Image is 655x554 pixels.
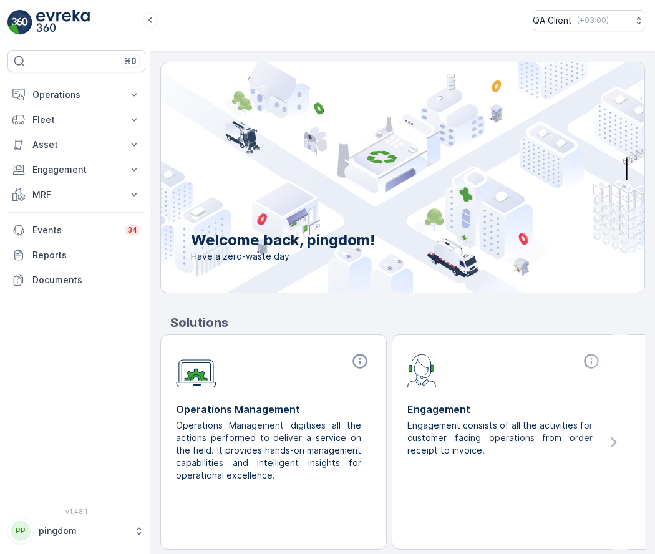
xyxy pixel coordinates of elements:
[7,268,145,293] a: Documents
[32,188,120,201] p: MRF
[127,225,138,235] p: 34
[170,313,645,332] p: Solutions
[176,352,216,388] img: module-icon
[32,114,120,126] p: Fleet
[32,138,120,151] p: Asset
[32,163,120,176] p: Engagement
[191,230,375,250] p: Welcome back, pingdom!
[105,62,644,293] img: city illustration
[407,402,603,417] p: Engagement
[7,82,145,107] button: Operations
[407,419,593,457] p: Engagement consists of all the activities for customer facing operations from order receipt to in...
[39,525,128,537] p: pingdom
[7,182,145,207] button: MRF
[533,14,572,27] p: QA Client
[533,10,645,31] button: QA Client(+03:00)
[7,10,32,35] img: logo
[124,56,137,66] p: ⌘B
[176,419,361,482] p: Operations Management digitises all the actions performed to deliver a service on the field. It p...
[407,352,437,387] img: module-icon
[7,243,145,268] a: Reports
[32,249,140,261] p: Reports
[7,218,145,243] a: Events34
[11,521,31,541] div: PP
[32,89,120,101] p: Operations
[191,250,375,263] span: Have a zero-waste day
[7,157,145,182] button: Engagement
[7,518,145,544] button: PPpingdom
[7,107,145,132] button: Fleet
[7,132,145,157] button: Asset
[577,16,609,26] p: ( +03:00 )
[7,508,145,515] span: v 1.48.1
[176,402,371,417] p: Operations Management
[32,274,140,286] p: Documents
[36,10,90,35] img: logo_light-DOdMpM7g.png
[32,224,117,236] p: Events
